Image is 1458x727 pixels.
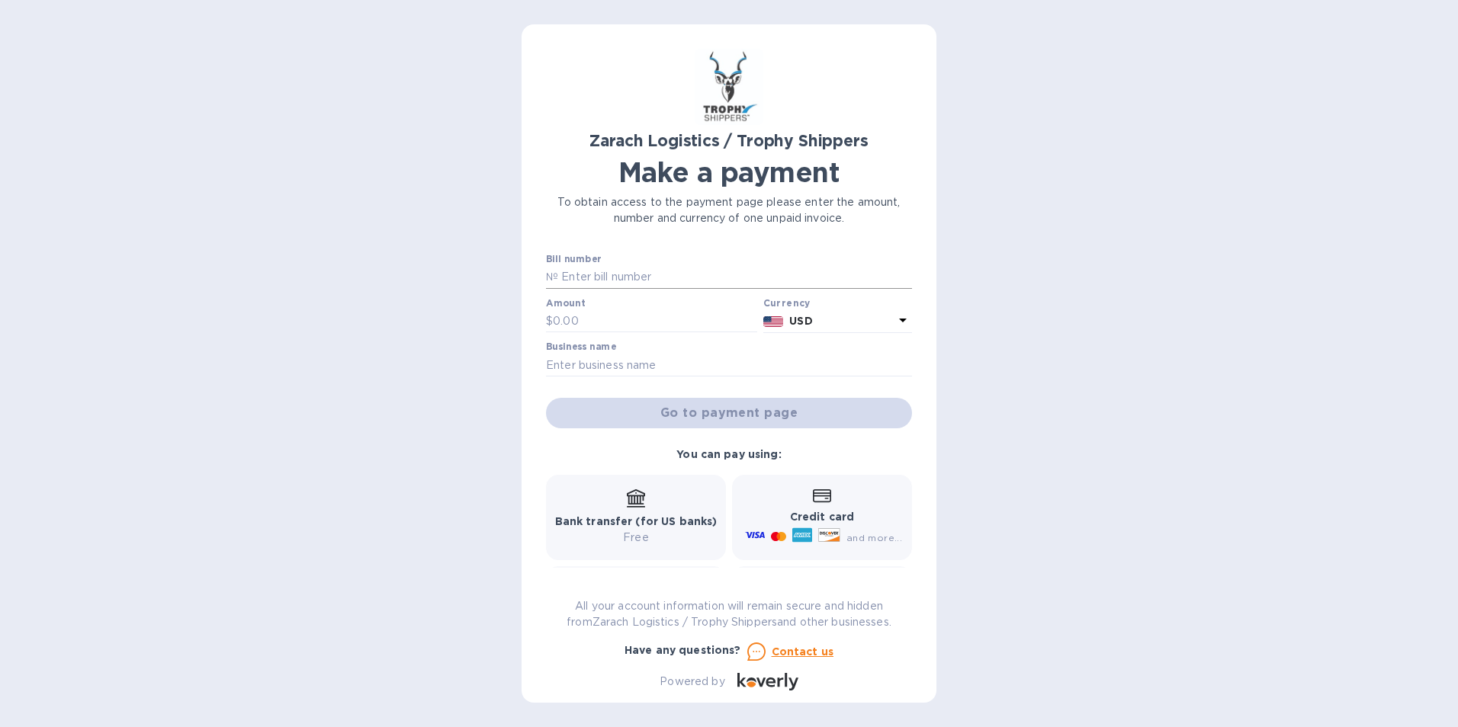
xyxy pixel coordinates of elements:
b: Currency [763,297,811,309]
label: Bill number [546,255,601,264]
h1: Make a payment [546,156,912,188]
b: USD [789,315,812,327]
input: 0.00 [553,310,757,333]
p: $ [546,313,553,329]
span: and more... [846,532,902,543]
label: Amount [546,299,585,308]
p: To obtain access to the payment page please enter the amount, number and currency of one unpaid i... [546,194,912,226]
b: Credit card [790,511,854,523]
b: Have any questions? [625,644,741,656]
label: Business name [546,343,616,352]
b: You can pay using: [676,448,781,460]
p: Powered by [660,674,724,690]
b: Zarach Logistics / Trophy Shippers [589,131,868,150]
p: Free [555,530,718,546]
b: Bank transfer (for US banks) [555,515,718,527]
p: All your account information will remain secure and hidden from Zarach Logistics / Trophy Shipper... [546,598,912,630]
u: Contact us [772,645,834,658]
img: USD [763,316,784,327]
input: Enter bill number [558,266,912,289]
p: № [546,269,558,285]
input: Enter business name [546,354,912,376]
